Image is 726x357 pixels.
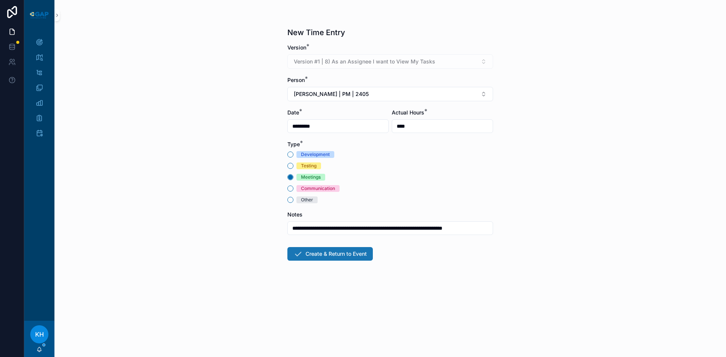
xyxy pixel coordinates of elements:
[301,162,316,169] div: Testing
[301,185,335,192] div: Communication
[287,211,302,218] span: Notes
[287,247,373,261] button: Create & Return to Event
[287,44,306,51] span: Version
[287,77,305,83] span: Person
[29,11,50,20] img: App logo
[35,330,44,339] span: KH
[287,27,345,38] h1: New Time Entry
[294,90,369,98] span: [PERSON_NAME] | PM | 2405
[287,87,493,101] button: Select Button
[392,109,424,116] span: Actual Hours
[287,141,300,147] span: Type
[301,151,330,158] div: Development
[287,109,299,116] span: Date
[301,174,321,181] div: Meetings
[301,196,313,203] div: Other
[24,30,54,150] div: scrollable content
